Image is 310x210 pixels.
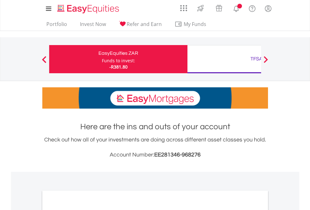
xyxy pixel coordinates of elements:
img: EasyEquities_Logo.png [56,4,122,14]
span: -R381.80 [109,64,128,70]
h3: Account Number: [42,151,268,159]
span: Refer and Earn [127,21,162,28]
a: AppsGrid [176,2,191,12]
div: Check out how all of your investments are doing across different asset classes you hold. [42,136,268,159]
a: Portfolio [44,21,70,31]
a: Vouchers [210,2,228,13]
span: EE281346-968276 [154,152,201,158]
h1: Here are the ins and outs of your account [42,121,268,132]
button: Next [260,59,272,65]
a: FAQ's and Support [244,2,260,14]
a: Home page [55,2,122,14]
span: My Funds [175,20,216,28]
a: My Profile [260,2,276,15]
a: Invest Now [77,21,108,31]
img: vouchers-v2.svg [214,3,224,13]
div: EasyEquities ZAR [53,49,184,58]
img: thrive-v2.svg [195,3,206,13]
img: EasyMortage Promotion Banner [42,87,268,109]
a: Refer and Earn [116,21,164,31]
button: Previous [38,59,50,65]
img: grid-menu-icon.svg [180,5,187,12]
a: Notifications [228,2,244,14]
div: Funds to invest: [102,58,135,64]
